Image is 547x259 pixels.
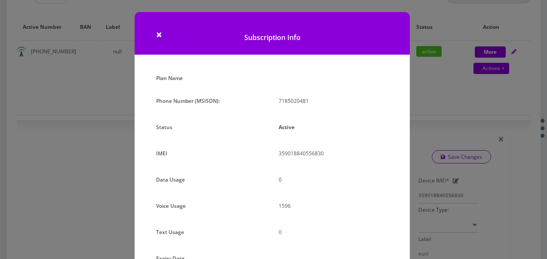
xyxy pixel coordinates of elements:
p: 0 [279,173,388,186]
p: 0 [279,226,388,238]
p: 359018840556830 [279,147,388,160]
label: Voice Usage [156,200,186,212]
button: Close [156,29,162,40]
label: Data Usage [156,173,185,186]
p: 7185020481 [279,95,388,107]
span: × [156,27,162,41]
p: 1596 [279,200,388,212]
strong: Active [279,123,295,131]
label: Plan Name [156,72,183,84]
h1: Subscription Info [135,12,410,55]
label: Phone Number (MSISDN): [156,95,220,107]
label: Status [156,121,172,133]
label: IMEI [156,147,167,160]
label: Text Usage [156,226,184,238]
